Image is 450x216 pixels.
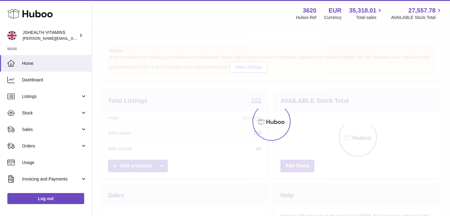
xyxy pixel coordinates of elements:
img: francesca@jshealthvitamins.com [7,31,17,40]
span: AVAILABLE Stock Total [391,15,443,20]
span: Dashboard [22,77,87,83]
div: Huboo Ref [296,15,317,20]
span: Listings [22,94,81,99]
span: Sales [22,127,81,132]
div: Currency [324,15,342,20]
span: Usage [22,160,87,166]
span: Home [22,61,87,66]
div: JSHEALTH VITAMINS [23,30,78,41]
span: Orders [22,143,81,149]
a: 27,557.78 AVAILABLE Stock Total [391,6,443,20]
span: Invoicing and Payments [22,176,81,182]
span: [PERSON_NAME][EMAIL_ADDRESS][DOMAIN_NAME] [23,36,123,41]
a: Log out [7,193,84,204]
a: 35,318.01 Total sales [349,6,383,20]
strong: EUR [328,6,341,15]
span: 27,557.78 [408,6,436,15]
span: Stock [22,110,81,116]
span: 35,318.01 [349,6,376,15]
span: Total sales [356,15,383,20]
strong: 3620 [303,6,317,15]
